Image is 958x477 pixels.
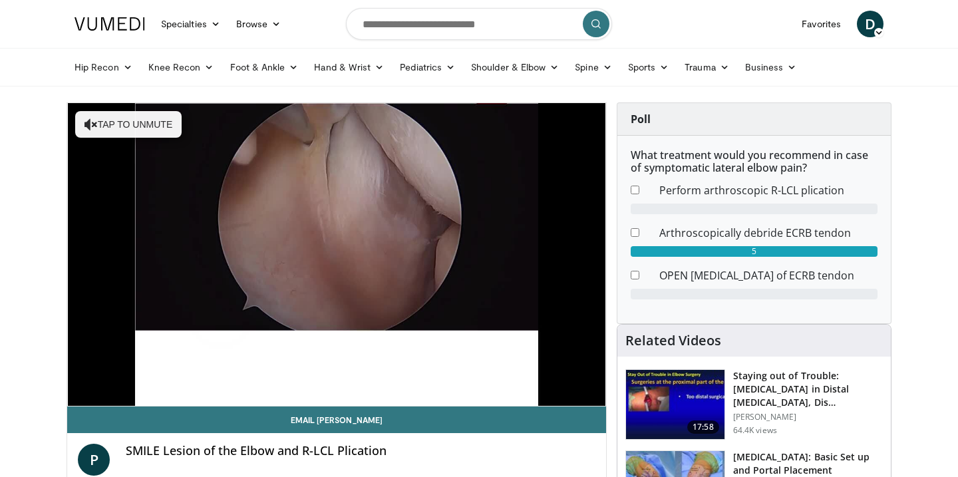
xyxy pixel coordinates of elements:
a: Favorites [794,11,849,37]
a: Specialties [153,11,228,37]
h4: Related Videos [625,333,721,349]
span: 17:58 [687,420,719,434]
strong: Poll [631,112,651,126]
a: Pediatrics [392,54,463,80]
p: 64.4K views [733,425,777,436]
button: Tap to unmute [75,111,182,138]
a: Email [PERSON_NAME] [67,406,606,433]
dd: Perform arthroscopic R-LCL plication [649,182,887,198]
dd: Arthroscopically debride ECRB tendon [649,225,887,241]
a: D [857,11,883,37]
input: Search topics, interventions [346,8,612,40]
h3: Staying out of Trouble: [MEDICAL_DATA] in Distal [MEDICAL_DATA], Dis… [733,369,883,409]
a: Foot & Ankle [222,54,307,80]
h4: SMILE Lesion of the Elbow and R-LCL Plication [126,444,595,458]
a: Trauma [677,54,737,80]
a: Browse [228,11,289,37]
img: Q2xRg7exoPLTwO8X4xMDoxOjB1O8AjAz_1.150x105_q85_crop-smart_upscale.jpg [626,370,724,439]
a: P [78,444,110,476]
h3: [MEDICAL_DATA]: Basic Set up and Portal Placement [733,450,883,477]
a: Business [737,54,805,80]
a: 17:58 Staying out of Trouble: [MEDICAL_DATA] in Distal [MEDICAL_DATA], Dis… [PERSON_NAME] 64.4K v... [625,369,883,440]
h6: What treatment would you recommend in case of symptomatic lateral elbow pain? [631,149,878,174]
p: [PERSON_NAME] [733,412,883,422]
a: Shoulder & Elbow [463,54,567,80]
a: Hand & Wrist [306,54,392,80]
dd: OPEN [MEDICAL_DATA] of ECRB tendon [649,267,887,283]
a: Knee Recon [140,54,222,80]
a: Hip Recon [67,54,140,80]
img: VuMedi Logo [75,17,145,31]
video-js: Video Player [67,103,606,406]
a: Sports [620,54,677,80]
div: 5 [631,246,878,257]
a: Spine [567,54,619,80]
